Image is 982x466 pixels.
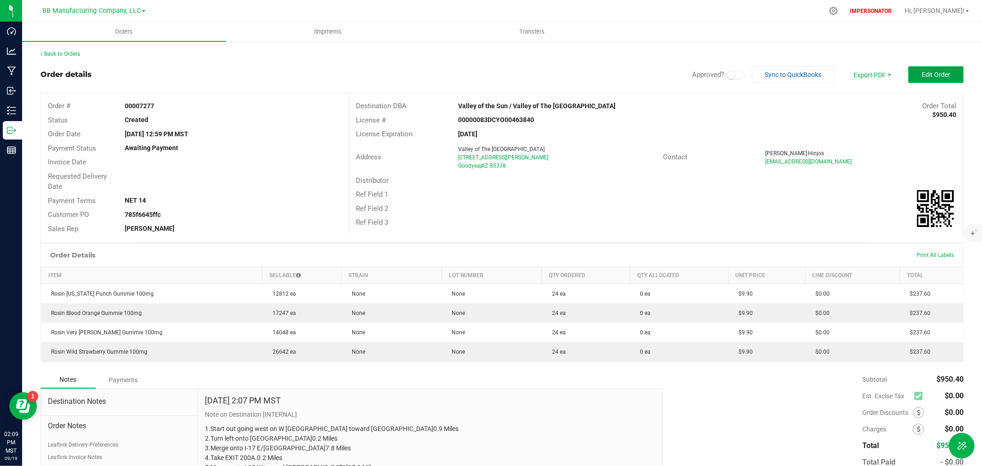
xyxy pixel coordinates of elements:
span: Rosin Blood Orange Gummie 100mg [47,310,142,316]
button: Toggle Menu [949,433,975,459]
span: License # [356,116,386,124]
span: None [447,349,465,355]
th: Item [41,267,262,284]
span: $237.60 [906,349,931,355]
span: [EMAIL_ADDRESS][DOMAIN_NAME] [765,158,852,165]
li: Export PDF [844,66,899,83]
span: $0.00 [811,291,830,297]
span: $0.00 [945,391,964,400]
span: 17247 ea [268,310,296,316]
span: Sync to QuickBooks [765,71,822,78]
span: Order Date [48,130,81,138]
span: $0.00 [945,425,964,433]
strong: [PERSON_NAME] [125,225,174,232]
div: Payments [96,372,151,388]
div: Order details [41,69,92,80]
strong: [DATE] 12:59 PM MST [125,130,188,138]
strong: 785f6645ffc [125,211,161,218]
strong: $950.40 [932,111,956,118]
span: None [447,291,465,297]
strong: Created [125,116,148,123]
span: 14048 ea [268,329,296,336]
span: Valley of The [GEOGRAPHIC_DATA] [458,146,545,152]
span: None [347,349,365,355]
span: 24 ea [547,310,566,316]
span: Invoice Date [48,158,86,166]
span: Ref Field 1 [356,190,388,198]
span: BB Manufacturing Company, LLC [42,7,141,15]
p: Note on Destination [INTERNAL] [205,410,655,419]
span: 24 ea [547,329,566,336]
span: 24 ea [547,349,566,355]
span: Approved? [692,70,724,79]
span: Total [862,441,879,450]
th: Total [900,267,964,284]
span: $237.60 [906,310,931,316]
span: Order Discounts [862,409,913,416]
p: 09/19 [4,455,18,462]
span: $9.90 [734,291,753,297]
span: Rosin Wild Strawberry Gummie 100mg [47,349,148,355]
strong: 00000083DCYO00463840 [458,116,534,123]
span: 0 ea [635,349,651,355]
span: Address [356,153,381,161]
span: Charges [862,425,913,433]
iframe: Resource center [9,392,37,420]
span: Sales Rep [48,225,78,233]
span: Order # [48,102,70,110]
span: $237.60 [906,329,931,336]
span: Destination Notes [48,396,191,407]
span: Payment Status [48,144,96,152]
span: 85338 [490,163,506,169]
inline-svg: Reports [7,146,16,155]
span: $237.60 [906,291,931,297]
span: Customer PO [48,210,89,219]
iframe: Resource center unread badge [27,391,38,402]
a: Shipments [226,22,430,41]
inline-svg: Outbound [7,126,16,135]
span: Edit Order [922,71,950,78]
button: Edit Order [908,66,964,83]
th: Lot Number [442,267,541,284]
inline-svg: Dashboard [7,27,16,36]
span: $9.90 [734,329,753,336]
span: AZ [481,163,488,169]
a: Orders [22,22,226,41]
inline-svg: Analytics [7,47,16,56]
th: Sellable [262,267,342,284]
span: None [447,310,465,316]
span: 24 ea [547,291,566,297]
span: Ref Field 3 [356,218,388,227]
span: Ref Field 2 [356,204,388,213]
img: Scan me! [917,190,954,227]
span: Destination DBA [356,102,407,110]
span: Print All Labels [917,252,954,258]
div: Notes [41,371,96,389]
strong: 00007277 [125,102,154,110]
span: Payment Terms [48,197,96,205]
span: Transfers [507,28,557,36]
a: Back to Orders [41,51,80,57]
p: 02:09 PM MST [4,430,18,455]
h4: [DATE] 2:07 PM MST [205,396,281,405]
span: Hinjos [808,150,824,157]
span: $0.00 [945,408,964,417]
span: Calculate excise tax [914,390,927,402]
span: None [447,329,465,336]
span: [STREET_ADDRESS][PERSON_NAME] [458,154,548,161]
a: Transfers [430,22,634,41]
strong: Valley of the Sun / Valley of The [GEOGRAPHIC_DATA] [458,102,616,110]
button: Sync to QuickBooks [752,66,835,83]
span: $950.40 [936,375,964,384]
span: Subtotal [862,376,887,383]
span: Order Notes [48,420,191,431]
span: Status [48,116,68,124]
span: Goodyear [458,163,482,169]
th: Qty Ordered [542,267,630,284]
th: Line Discount [805,267,900,284]
h1: Order Details [50,251,95,259]
span: Orders [103,28,145,36]
span: 12812 ea [268,291,296,297]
